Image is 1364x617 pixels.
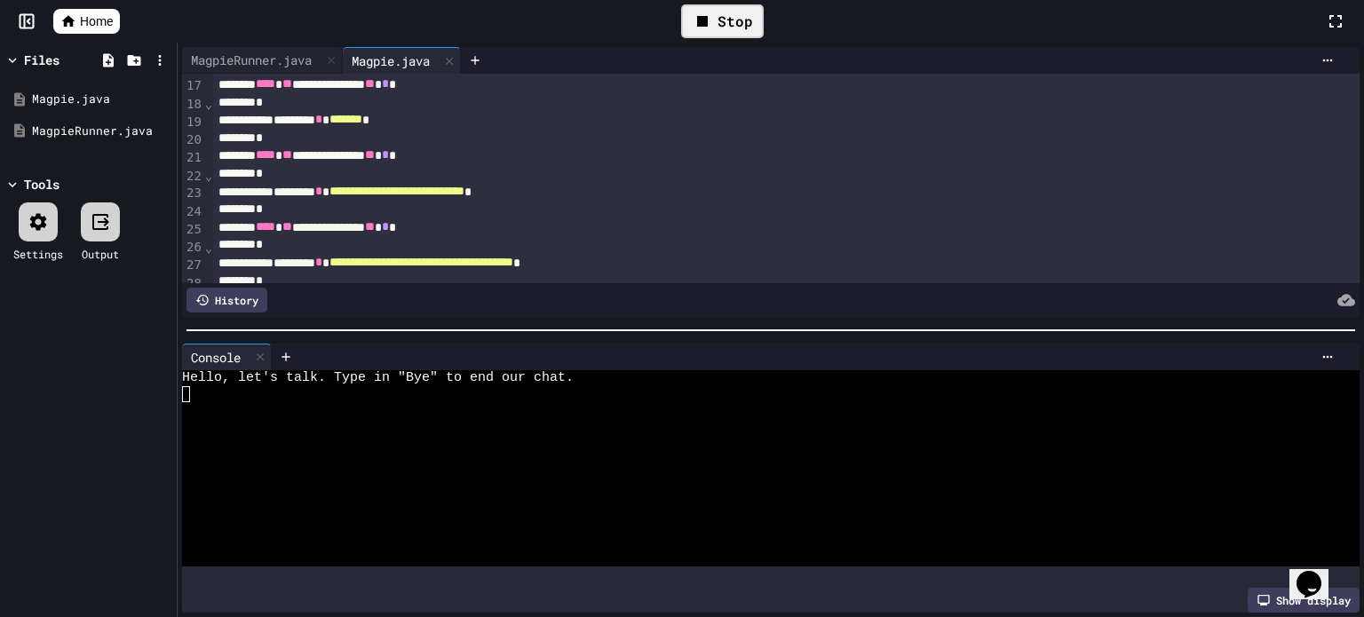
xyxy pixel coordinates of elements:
[182,51,321,69] div: MagpieRunner.java
[82,246,119,262] div: Output
[182,221,204,240] div: 25
[32,91,170,108] div: Magpie.java
[186,288,267,312] div: History
[24,51,59,69] div: Files
[204,97,213,111] span: Fold line
[24,175,59,194] div: Tools
[1289,546,1346,599] iframe: chat widget
[681,4,764,38] div: Stop
[343,47,461,74] div: Magpie.java
[343,51,439,70] div: Magpie.java
[182,370,574,386] span: Hello, let's talk. Type in "Bye" to end our chat.
[182,77,204,96] div: 17
[182,131,204,149] div: 20
[182,348,250,367] div: Console
[13,246,63,262] div: Settings
[182,239,204,257] div: 26
[182,257,204,275] div: 27
[53,9,120,34] a: Home
[182,149,204,168] div: 21
[182,47,343,74] div: MagpieRunner.java
[32,123,170,140] div: MagpieRunner.java
[204,169,213,183] span: Fold line
[182,344,272,370] div: Console
[182,275,204,293] div: 28
[204,241,213,255] span: Fold line
[182,114,204,132] div: 19
[1248,588,1360,613] div: Show display
[80,12,113,30] span: Home
[182,168,204,186] div: 22
[182,203,204,221] div: 24
[182,185,204,203] div: 23
[182,96,204,114] div: 18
